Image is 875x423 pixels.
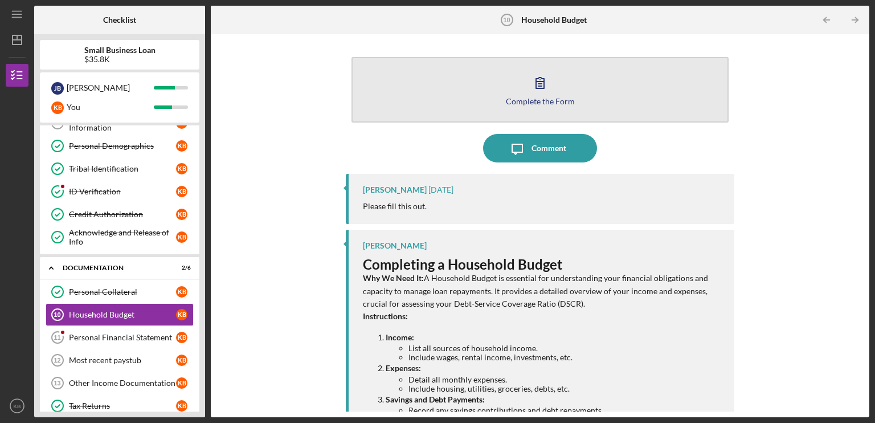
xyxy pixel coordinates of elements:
li: Record any savings contributions and debt repayments. [408,406,723,415]
div: 2 / 6 [170,265,191,271]
div: Comment [531,134,566,162]
div: [PERSON_NAME] [67,78,154,97]
a: Tribal IdentificationKB [46,157,194,180]
time: 2025-08-13 13:09 [428,185,453,194]
a: Personal DemographicsKB [46,135,194,157]
button: Comment [483,134,597,162]
div: K B [176,355,187,366]
div: K B [176,332,187,343]
strong: Income: [386,332,414,342]
a: 10Household BudgetKB [46,303,194,326]
div: You [67,97,154,117]
li: Detail all monthly expenses. [408,375,723,384]
button: KB [6,394,28,417]
div: K B [176,163,187,174]
a: 13Other Income DocumentationKB [46,372,194,394]
div: [PERSON_NAME] [363,241,427,250]
b: Household Budget [521,15,587,25]
div: Other Income Documentation [69,379,176,388]
a: Personal CollateralKB [46,280,194,303]
p: A Household Budget is essential for understanding your financial obligations and capacity to mana... [363,272,723,310]
a: 11Personal Financial StatementKB [46,326,194,349]
strong: Expenses: [386,363,421,373]
b: Checklist [103,15,136,25]
li: List all sources of household income. [408,344,723,353]
tspan: 11 [54,334,60,341]
div: Most recent paystub [69,356,176,365]
div: K B [176,186,187,197]
div: J B [51,82,64,95]
div: K B [176,140,187,152]
div: Credit Authorization [69,210,176,219]
strong: Savings and Debt Payments: [386,394,485,404]
strong: Instructions: [363,311,408,321]
div: Household Budget [69,310,176,319]
div: K B [176,377,187,389]
tspan: 10 [54,311,60,318]
a: 12Most recent paystubKB [46,349,194,372]
div: K B [176,309,187,320]
div: Tax Returns [69,401,176,410]
h3: Completing a Household Budget [363,257,723,272]
div: K B [176,231,187,243]
div: Personal Collateral [69,287,176,296]
a: Credit AuthorizationKB [46,203,194,226]
strong: Why We Need It: [363,273,424,283]
a: ID VerificationKB [46,180,194,203]
div: K B [176,209,187,220]
div: [PERSON_NAME] [363,185,427,194]
text: KB [14,403,21,409]
a: Tax ReturnsKB [46,394,194,417]
div: Tribal Identification [69,164,176,173]
a: Acknowledge and Release of InfoKB [46,226,194,249]
li: Include wages, rental income, investments, etc. [408,353,723,362]
div: Acknowledge and Release of Info [69,228,176,246]
div: Documentation [63,265,162,271]
tspan: 13 [54,380,60,387]
div: Personal Demographics [69,141,176,151]
b: Small Business Loan [84,46,156,55]
div: $35.8K [84,55,156,64]
p: Please fill this out. [363,200,427,213]
div: ID Verification [69,187,176,196]
div: Personal Financial Statement [69,333,176,342]
div: K B [51,101,64,114]
tspan: 10 [504,17,510,23]
div: K B [176,286,187,298]
div: Complete the Form [506,97,575,105]
tspan: 12 [54,357,60,364]
button: Complete the Form [351,57,729,123]
div: K B [176,400,187,412]
li: Include housing, utilities, groceries, debts, etc. [408,384,723,393]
